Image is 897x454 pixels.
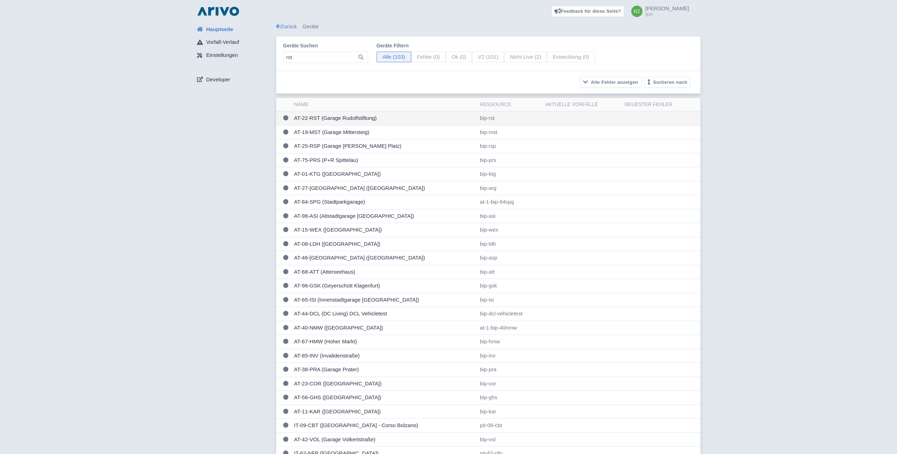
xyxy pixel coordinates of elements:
[504,52,547,63] span: Nicht Live (2)
[477,98,542,111] th: Ressource
[206,76,230,84] span: Developer
[291,279,477,293] td: AT-96-GSK (Geyerschütt Klagenfurt)
[411,52,446,63] span: Fehler (0)
[291,335,477,349] td: AT-67-HMW (Hoher Markt)
[206,51,238,59] span: Einstellungen
[477,377,542,391] td: bip-cor
[477,111,542,126] td: bip-rst
[291,125,477,139] td: AT-19-MST (Garage Mittersteig)
[377,42,595,50] label: Geräte filtern
[645,12,689,17] small: BIP
[196,6,241,17] img: logo
[477,432,542,447] td: bip-vol
[472,52,504,63] span: V2 (101)
[291,293,477,307] td: AT-65-ISI (Innenstadtgarage [GEOGRAPHIC_DATA])
[477,391,542,405] td: bip-ghs
[291,223,477,237] td: AT-15-WEX ([GEOGRAPHIC_DATA])
[477,419,542,433] td: pit-09-cbt
[206,38,239,46] span: Vorfall-Verlauf
[276,23,700,31] div: Geräte
[291,419,477,433] td: IT-09-CBT ([GEOGRAPHIC_DATA] - Corso Bolzano)
[477,125,542,139] td: bip-mst
[477,307,542,321] td: bip-dcl-vehicletest
[191,73,276,86] a: Developer
[291,432,477,447] td: AT-42-VOL (Garage Volkertstraße)
[477,153,542,167] td: bip-prs
[291,195,477,209] td: AT-84-SPG (Stadtparkgarage)
[477,265,542,279] td: bip-att
[542,98,622,111] th: Aktuelle Vorfälle
[291,153,477,167] td: AT-75-PRS (P+R Spittelau)
[291,181,477,195] td: AT-27-[GEOGRAPHIC_DATA] ([GEOGRAPHIC_DATA])
[291,167,477,181] td: AT-01-KTG ([GEOGRAPHIC_DATA])
[551,6,624,17] a: Feedback für diese Seite?
[477,139,542,153] td: bip-rsp
[291,363,477,377] td: AT-38-PRA (Garage Prater)
[291,237,477,251] td: AT-08-LDH ([GEOGRAPHIC_DATA])
[627,6,689,17] a: [PERSON_NAME] BIP
[477,404,542,419] td: bip-kar
[445,52,472,63] span: Ok (0)
[477,167,542,181] td: bip-ktg
[191,36,276,49] a: Vorfall-Verlauf
[291,209,477,223] td: AT-98-ASI (Altstadtgarage [GEOGRAPHIC_DATA])
[477,223,542,237] td: bip-wex
[191,23,276,36] a: Hauptseite
[283,42,368,50] label: Geräte suchen
[644,77,691,88] button: Sortieren nach
[291,404,477,419] td: AT-11-KAR ([GEOGRAPHIC_DATA])
[291,377,477,391] td: AT-23-COR ([GEOGRAPHIC_DATA])
[291,265,477,279] td: AT-68-ATT (Atterseehaus)
[291,251,477,265] td: AT-46-[GEOGRAPHIC_DATA] ([GEOGRAPHIC_DATA])
[477,237,542,251] td: bip-ldh
[547,52,595,63] span: Entwicklung (0)
[580,77,641,88] button: Alle Fehler anzeigen
[645,5,689,11] span: [PERSON_NAME]
[477,195,542,209] td: at-1-bip-84spg
[291,139,477,153] td: AT-25-RSP (Garage [PERSON_NAME] Platz)
[191,49,276,62] a: Einstellungen
[291,98,477,111] th: Name
[477,363,542,377] td: bip-pra
[477,321,542,335] td: at-1-bip-40nmw
[291,349,477,363] td: AT-85-INV (Invalidenstraße)
[477,335,542,349] td: bip-hmw
[377,52,411,63] span: Alle (103)
[291,321,477,335] td: AT-40-NMW ([GEOGRAPHIC_DATA])
[291,307,477,321] td: AT-44-DCL (DC Living) DCL Vehicletest
[291,111,477,126] td: AT-22-RST (Garage Rudolfstiftung)
[276,23,297,29] a: Zurück
[291,391,477,405] td: AT-56-GHS ([GEOGRAPHIC_DATA])
[477,181,542,195] td: bip-arg
[477,251,542,265] td: bip-asp
[477,349,542,363] td: bip-inv
[477,209,542,223] td: bip-asi
[477,279,542,293] td: bip-gsk
[622,98,700,111] th: Neuester Fehler
[477,293,542,307] td: bip-isi
[283,52,368,63] input: Suche…
[206,25,233,34] span: Hauptseite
